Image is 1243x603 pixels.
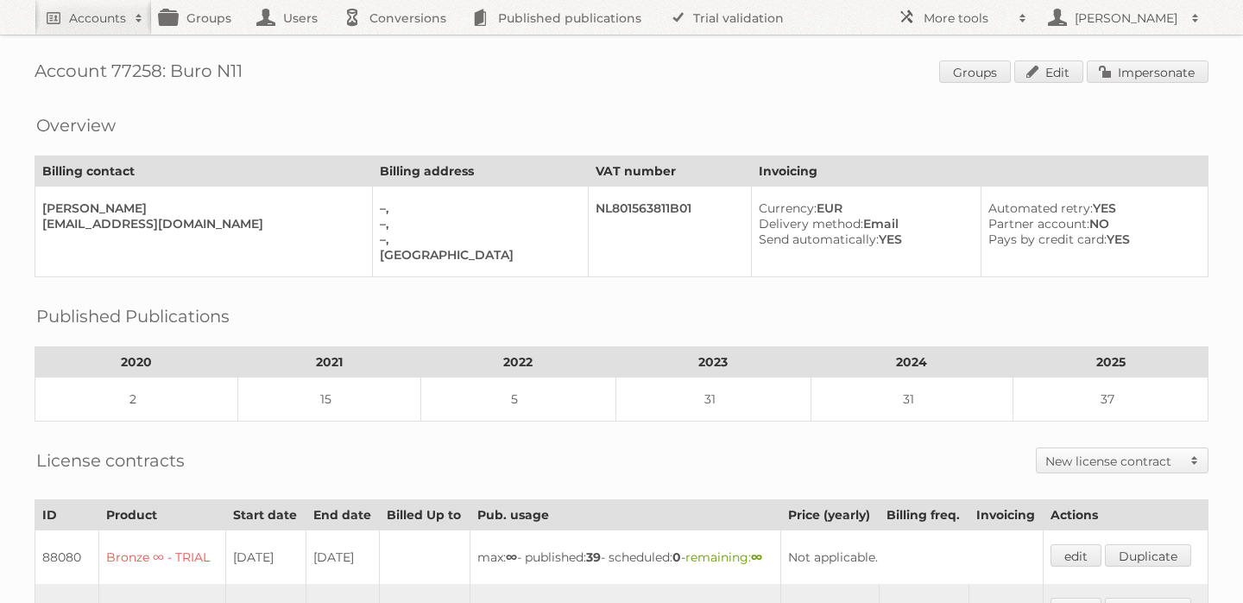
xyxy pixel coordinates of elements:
[939,60,1011,83] a: Groups
[226,530,306,585] td: [DATE]
[380,216,574,232] div: –,
[42,200,358,216] div: [PERSON_NAME]
[1037,448,1208,473] a: New license contract
[988,216,1089,232] span: Partner account:
[506,549,517,565] strong: ∞
[42,216,358,232] div: [EMAIL_ADDRESS][DOMAIN_NAME]
[237,347,420,378] th: 2021
[969,500,1043,530] th: Invoicing
[589,187,752,277] td: NL801563811B01
[781,500,880,530] th: Price (yearly)
[36,447,185,473] h2: License contracts
[306,530,379,585] td: [DATE]
[1014,60,1083,83] a: Edit
[1013,378,1208,422] td: 37
[35,530,99,585] td: 88080
[226,500,306,530] th: Start date
[615,378,811,422] td: 31
[1070,10,1183,27] h2: [PERSON_NAME]
[586,549,601,565] strong: 39
[421,378,616,422] td: 5
[988,232,1107,247] span: Pays by credit card:
[421,347,616,378] th: 2022
[35,60,1208,86] h1: Account 77258: Buro N11
[237,378,420,422] td: 15
[380,247,574,263] div: [GEOGRAPHIC_DATA]
[759,200,817,216] span: Currency:
[372,156,588,187] th: Billing address
[880,500,969,530] th: Billing freq.
[470,530,781,585] td: max: - published: - scheduled: -
[36,112,116,138] h2: Overview
[752,156,1208,187] th: Invoicing
[988,232,1194,247] div: YES
[35,347,238,378] th: 2020
[781,530,1044,585] td: Not applicable.
[35,156,373,187] th: Billing contact
[685,549,762,565] span: remaining:
[35,378,238,422] td: 2
[1013,347,1208,378] th: 2025
[759,200,967,216] div: EUR
[99,530,226,585] td: Bronze ∞ - TRIAL
[988,216,1194,232] div: NO
[988,200,1093,216] span: Automated retry:
[759,216,967,232] div: Email
[1105,544,1191,567] a: Duplicate
[99,500,226,530] th: Product
[672,549,681,565] strong: 0
[306,500,379,530] th: End date
[69,10,126,27] h2: Accounts
[1087,60,1208,83] a: Impersonate
[380,232,574,247] div: –,
[615,347,811,378] th: 2023
[759,216,863,232] span: Delivery method:
[470,500,781,530] th: Pub. usage
[35,500,99,530] th: ID
[36,303,230,329] h2: Published Publications
[380,500,470,530] th: Billed Up to
[924,10,1010,27] h2: More tools
[759,232,967,247] div: YES
[1043,500,1208,530] th: Actions
[1182,448,1208,473] span: Toggle
[1045,453,1182,470] h2: New license contract
[988,200,1194,216] div: YES
[751,549,762,565] strong: ∞
[380,200,574,216] div: –,
[811,378,1013,422] td: 31
[759,232,879,247] span: Send automatically:
[811,347,1013,378] th: 2024
[589,156,752,187] th: VAT number
[1051,544,1101,567] a: edit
